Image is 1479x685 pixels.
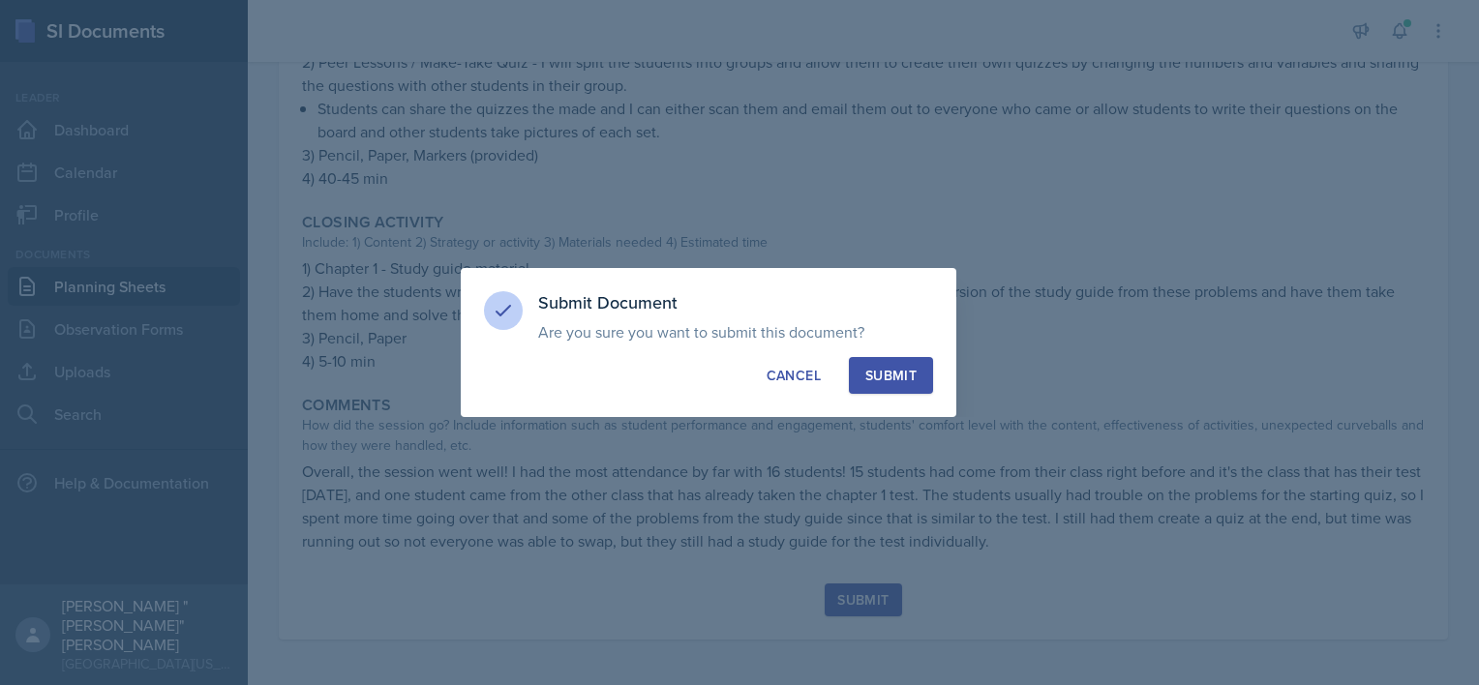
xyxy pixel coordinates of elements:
[865,366,917,385] div: Submit
[767,366,821,385] div: Cancel
[849,357,933,394] button: Submit
[538,291,933,314] h3: Submit Document
[750,357,837,394] button: Cancel
[538,322,933,342] p: Are you sure you want to submit this document?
